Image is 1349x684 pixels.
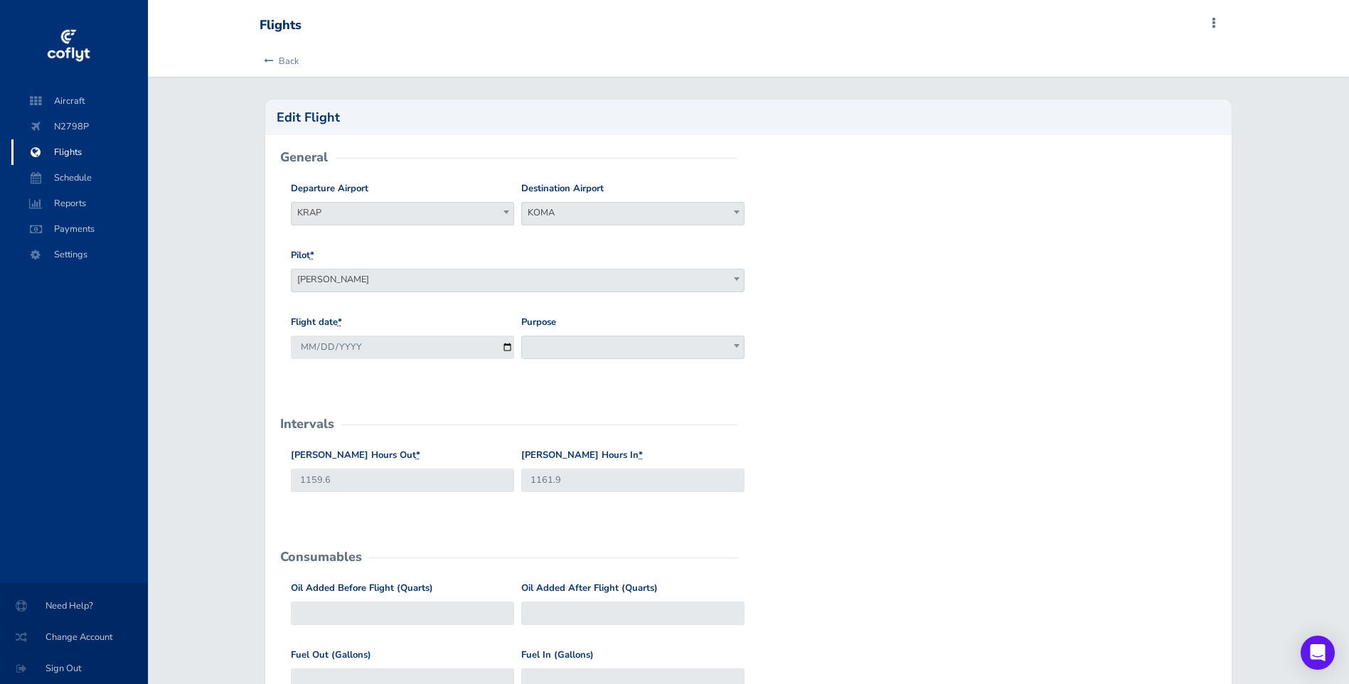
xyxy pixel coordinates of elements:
[260,18,302,33] div: Flights
[291,269,745,292] span: Phil Bierman
[26,191,134,216] span: Reports
[521,202,745,225] span: KOMA
[338,316,342,328] abbr: required
[291,315,342,330] label: Flight date
[416,449,420,461] abbr: required
[291,581,433,596] label: Oil Added Before Flight (Quarts)
[26,165,134,191] span: Schedule
[26,139,134,165] span: Flights
[521,448,643,463] label: [PERSON_NAME] Hours In
[1301,636,1335,670] div: Open Intercom Messenger
[521,581,658,596] label: Oil Added After Flight (Quarts)
[291,648,371,663] label: Fuel Out (Gallons)
[522,203,744,223] span: KOMA
[310,249,314,262] abbr: required
[17,624,131,650] span: Change Account
[291,248,314,263] label: Pilot
[45,25,92,68] img: coflyt logo
[280,417,334,430] h2: Intervals
[277,111,1221,124] h2: Edit Flight
[291,202,514,225] span: KRAP
[26,216,134,242] span: Payments
[291,448,420,463] label: [PERSON_NAME] Hours Out
[17,656,131,681] span: Sign Out
[521,648,594,663] label: Fuel In (Gallons)
[291,181,368,196] label: Departure Airport
[280,550,362,563] h2: Consumables
[280,151,328,164] h2: General
[260,46,299,77] a: Back
[521,181,604,196] label: Destination Airport
[26,88,134,114] span: Aircraft
[292,269,745,289] span: Phil Bierman
[26,242,134,267] span: Settings
[521,315,556,330] label: Purpose
[639,449,643,461] abbr: required
[26,114,134,139] span: N2798P
[292,203,513,223] span: KRAP
[17,593,131,619] span: Need Help?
